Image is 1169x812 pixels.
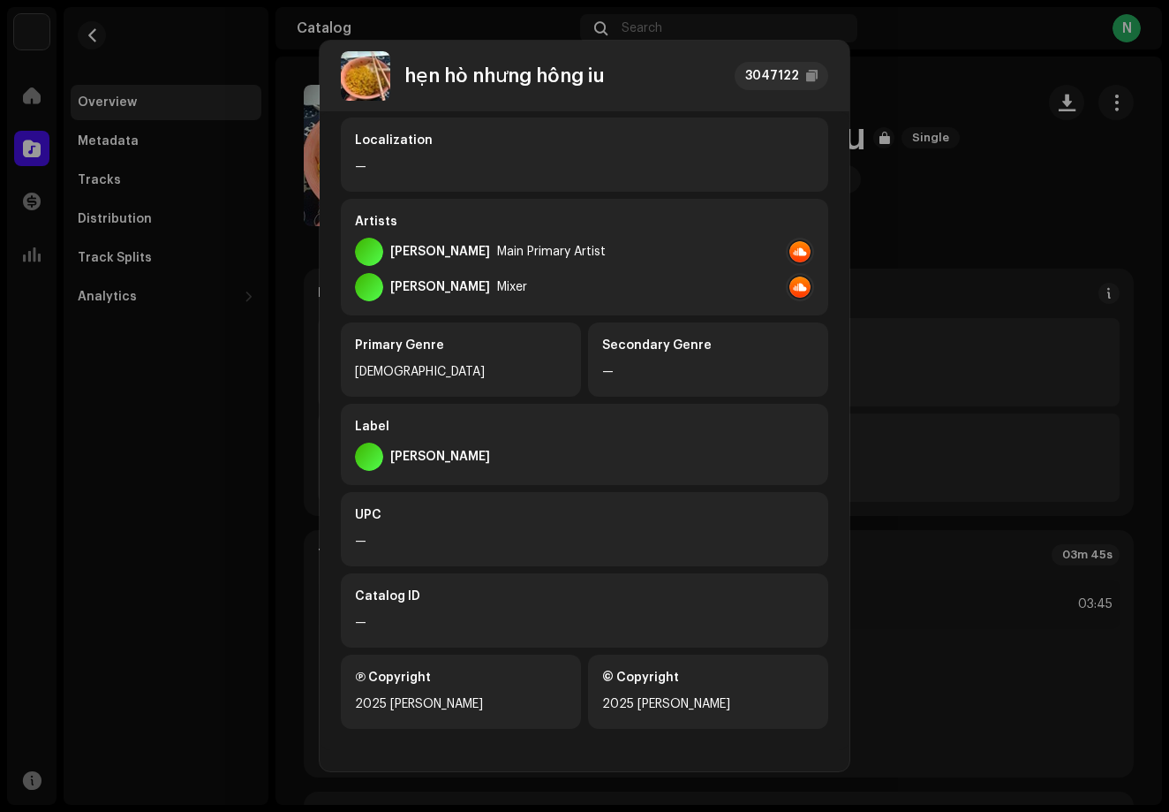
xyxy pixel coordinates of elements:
[404,65,605,87] div: hẹn hò nhưng hông iu
[355,506,814,524] div: UPC
[355,612,814,634] div: —
[390,450,490,464] div: [PERSON_NAME]
[355,669,567,687] div: Ⓟ Copyright
[355,694,567,715] div: 2025 [PERSON_NAME]
[390,280,490,294] div: [PERSON_NAME]
[355,588,814,605] div: Catalog ID
[602,361,814,383] div: —
[341,51,390,101] img: b846c2ec-849a-4bae-a5d0-1e9ede280244
[602,337,814,354] div: Secondary Genre
[602,694,814,715] div: 2025 [PERSON_NAME]
[355,337,567,354] div: Primary Genre
[497,280,527,294] div: Mixer
[355,213,814,231] div: Artists
[355,361,567,383] div: [DEMOGRAPHIC_DATA]
[355,132,814,149] div: Localization
[355,531,814,552] div: —
[745,65,799,87] div: 3047122
[355,418,814,436] div: Label
[390,245,490,259] div: [PERSON_NAME]
[602,669,814,687] div: © Copyright
[497,245,606,259] div: Main Primary Artist
[355,156,814,178] div: —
